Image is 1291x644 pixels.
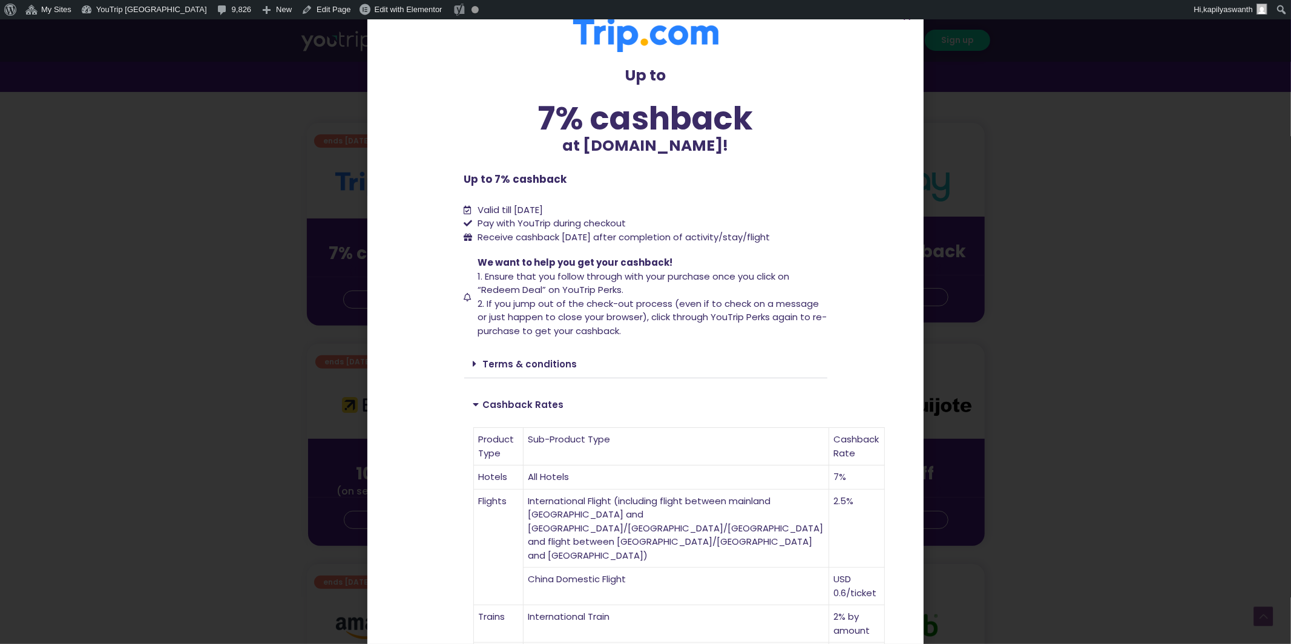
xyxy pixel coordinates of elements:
[464,102,827,134] div: 7% cashback
[478,297,827,337] span: 2. If you jump out of the check-out process (even if to check on a message or just happen to clos...
[464,390,827,418] div: Cashback Rates
[478,231,770,243] span: Receive cashback [DATE] after completion of activity/stay/flight
[524,465,829,490] td: All Hotels
[375,5,442,14] span: Edit with Elementor
[483,358,577,370] a: Terms & conditions
[829,568,885,605] td: USD 0.6/ticket
[478,203,543,216] span: Valid till [DATE]
[464,172,567,186] b: Up to 7% cashback
[464,134,827,157] p: at [DOMAIN_NAME]!
[478,256,672,269] span: We want to help you get your cashback!
[829,428,885,465] td: Cashback Rate
[524,428,829,465] td: Sub-Product Type
[524,490,829,568] td: International Flight (including flight between mainland [GEOGRAPHIC_DATA] and [GEOGRAPHIC_DATA]/[...
[474,428,524,465] td: Product Type
[478,270,789,297] span: 1. Ensure that you follow through with your purchase once you click on “Redeem Deal” on YouTrip P...
[483,398,564,411] a: Cashback Rates
[1203,5,1253,14] span: kapilyaswanth
[829,605,885,643] td: 2% by amount
[475,217,626,231] span: Pay with YouTrip during checkout
[464,64,827,87] p: Up to
[524,605,829,643] td: International Train
[474,490,524,606] td: Flights
[524,568,829,605] td: China Domestic Flight
[829,465,885,490] td: 7%
[829,490,885,568] td: 2.5%
[474,605,524,643] td: Trains
[464,350,827,378] div: Terms & conditions
[474,465,524,490] td: Hotels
